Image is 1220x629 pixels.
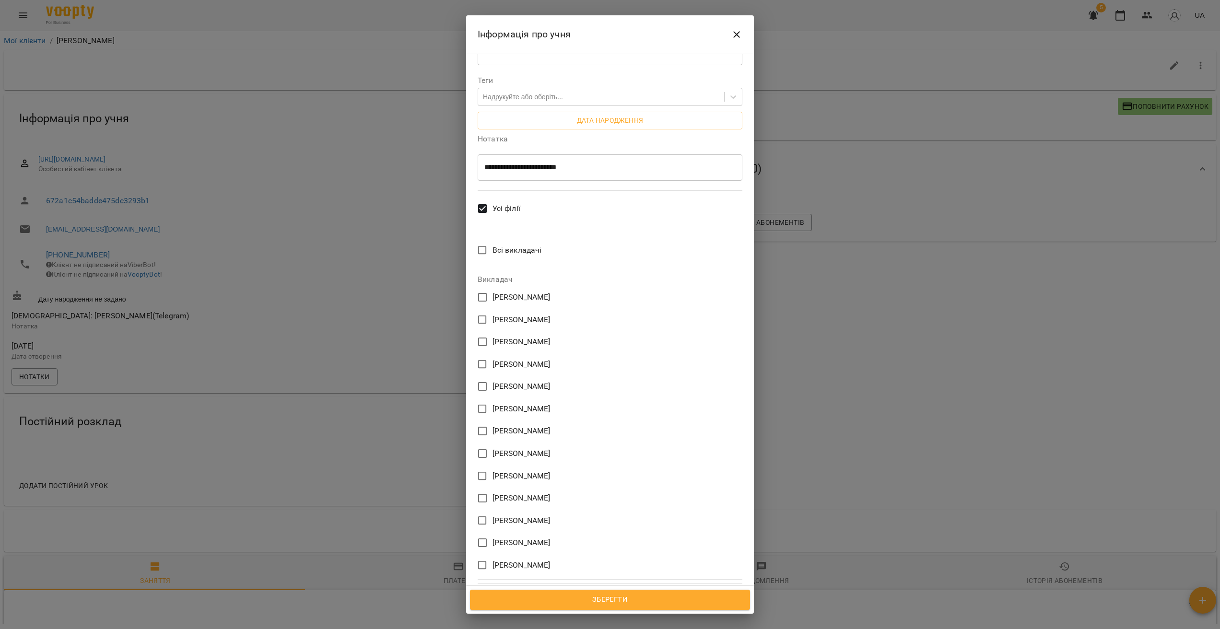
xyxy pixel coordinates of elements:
span: Зберегти [481,594,739,606]
label: Нотатка [478,135,742,143]
p: Нотатка для клієнта в його кабінеті [478,584,742,595]
h6: Інформація про учня [478,27,571,42]
button: Дата народження [478,112,742,129]
span: [PERSON_NAME] [493,515,551,526]
button: Зберегти [470,590,750,610]
span: Усі філії [493,203,520,214]
span: [PERSON_NAME] [493,291,551,303]
span: Всі викладачі [493,245,542,256]
span: Дата народження [485,115,735,126]
label: Теги [478,77,742,84]
button: Close [725,23,748,46]
div: Надрукуйте або оберіть... [483,92,563,102]
span: [PERSON_NAME] [493,314,551,326]
span: [PERSON_NAME] [493,359,551,370]
span: [PERSON_NAME] [493,425,551,437]
span: [PERSON_NAME] [493,448,551,459]
span: [PERSON_NAME] [493,470,551,482]
label: Викладач [478,276,742,283]
span: [PERSON_NAME] [493,537,551,548]
span: [PERSON_NAME] [493,403,551,415]
span: [PERSON_NAME] [493,559,551,571]
span: [PERSON_NAME] [493,381,551,392]
span: [PERSON_NAME] [493,492,551,504]
span: [PERSON_NAME] [493,336,551,348]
